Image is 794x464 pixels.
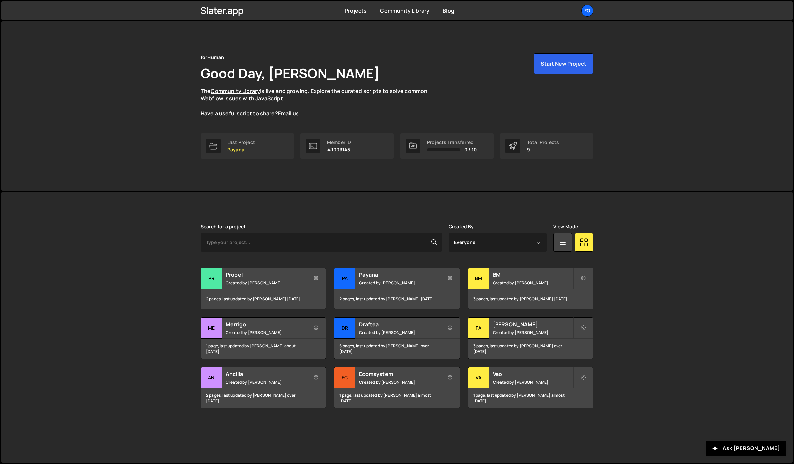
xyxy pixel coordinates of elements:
[334,268,460,309] a: Pa Payana Created by [PERSON_NAME] 2 pages, last updated by [PERSON_NAME] [DATE]
[493,321,573,328] h2: [PERSON_NAME]
[359,330,439,335] small: Created by [PERSON_NAME]
[201,317,326,359] a: Me Merrigo Created by [PERSON_NAME] 1 page, last updated by [PERSON_NAME] about [DATE]
[201,133,294,159] a: Last Project Payana
[201,388,326,408] div: 2 pages, last updated by [PERSON_NAME] over [DATE]
[468,289,593,309] div: 3 pages, last updated by [PERSON_NAME] [DATE]
[427,140,477,145] div: Projects Transferred
[468,367,593,408] a: Va Vao Created by [PERSON_NAME] 1 page, last updated by [PERSON_NAME] almost [DATE]
[201,268,326,309] a: Pr Propel Created by [PERSON_NAME] 2 pages, last updated by [PERSON_NAME] [DATE]
[226,271,306,278] h2: Propel
[468,367,489,388] div: Va
[201,367,326,408] a: An Ancilia Created by [PERSON_NAME] 2 pages, last updated by [PERSON_NAME] over [DATE]
[226,330,306,335] small: Created by [PERSON_NAME]
[359,321,439,328] h2: Draftea
[201,64,380,82] h1: Good Day, [PERSON_NAME]
[468,339,593,359] div: 3 pages, last updated by [PERSON_NAME] over [DATE]
[359,271,439,278] h2: Payana
[334,318,355,339] div: Dr
[468,268,593,309] a: BM BM Created by [PERSON_NAME] 3 pages, last updated by [PERSON_NAME] [DATE]
[201,367,222,388] div: An
[468,317,593,359] a: Fa [PERSON_NAME] Created by [PERSON_NAME] 3 pages, last updated by [PERSON_NAME] over [DATE]
[464,147,477,152] span: 0 / 10
[706,441,786,456] button: Ask [PERSON_NAME]
[327,147,351,152] p: #1003145
[359,370,439,378] h2: Ecomsystem
[226,370,306,378] h2: Ancilia
[581,5,593,17] a: fo
[226,379,306,385] small: Created by [PERSON_NAME]
[334,367,460,408] a: Ec Ecomsystem Created by [PERSON_NAME] 1 page, last updated by [PERSON_NAME] almost [DATE]
[211,87,260,95] a: Community Library
[201,87,440,117] p: The is live and growing. Explore the curated scripts to solve common Webflow issues with JavaScri...
[553,224,578,229] label: View Mode
[468,318,489,339] div: Fa
[449,224,474,229] label: Created By
[468,268,489,289] div: BM
[359,280,439,286] small: Created by [PERSON_NAME]
[334,388,459,408] div: 1 page, last updated by [PERSON_NAME] almost [DATE]
[227,140,255,145] div: Last Project
[493,379,573,385] small: Created by [PERSON_NAME]
[493,271,573,278] h2: BM
[334,289,459,309] div: 2 pages, last updated by [PERSON_NAME] [DATE]
[201,224,246,229] label: Search for a project
[345,7,367,14] a: Projects
[201,53,224,61] div: forHuman
[334,367,355,388] div: Ec
[443,7,454,14] a: Blog
[380,7,429,14] a: Community Library
[226,280,306,286] small: Created by [PERSON_NAME]
[201,289,326,309] div: 2 pages, last updated by [PERSON_NAME] [DATE]
[278,110,299,117] a: Email us
[527,140,559,145] div: Total Projects
[201,339,326,359] div: 1 page, last updated by [PERSON_NAME] about [DATE]
[334,339,459,359] div: 5 pages, last updated by [PERSON_NAME] over [DATE]
[201,233,442,252] input: Type your project...
[493,370,573,378] h2: Vao
[201,268,222,289] div: Pr
[359,379,439,385] small: Created by [PERSON_NAME]
[227,147,255,152] p: Payana
[226,321,306,328] h2: Merrigo
[201,318,222,339] div: Me
[493,280,573,286] small: Created by [PERSON_NAME]
[334,317,460,359] a: Dr Draftea Created by [PERSON_NAME] 5 pages, last updated by [PERSON_NAME] over [DATE]
[493,330,573,335] small: Created by [PERSON_NAME]
[468,388,593,408] div: 1 page, last updated by [PERSON_NAME] almost [DATE]
[527,147,559,152] p: 9
[327,140,351,145] div: Member ID
[334,268,355,289] div: Pa
[534,53,593,74] button: Start New Project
